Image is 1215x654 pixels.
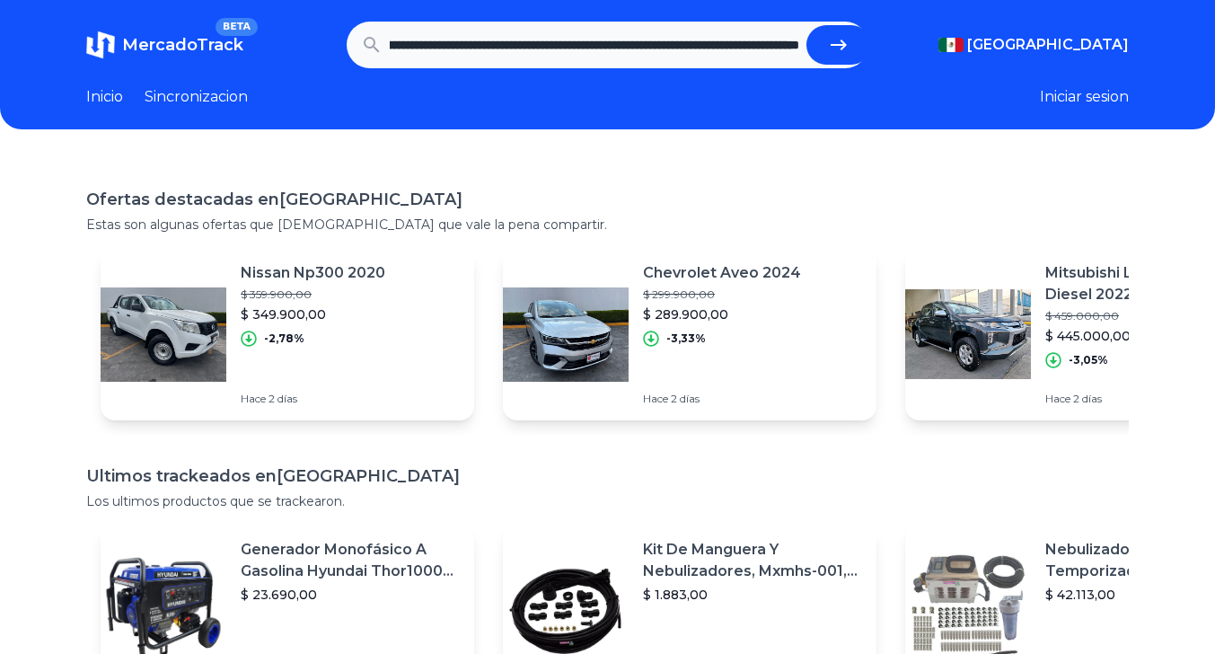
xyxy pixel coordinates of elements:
img: Mexico [938,38,964,52]
a: Featured imageChevrolet Aveo 2024$ 299.900,00$ 289.900,00-3,33%Hace 2 días [503,248,876,420]
h1: Ofertas destacadas en [GEOGRAPHIC_DATA] [86,187,1129,212]
p: $ 299.900,00 [643,287,801,302]
p: Los ultimos productos que se trackearon. [86,492,1129,510]
p: Chevrolet Aveo 2024 [643,262,801,284]
span: [GEOGRAPHIC_DATA] [967,34,1129,56]
button: Iniciar sesion [1040,86,1129,108]
p: -2,78% [264,331,304,346]
a: Sincronizacion [145,86,248,108]
a: Inicio [86,86,123,108]
img: MercadoTrack [86,31,115,59]
a: MercadoTrackBETA [86,31,243,59]
img: Featured image [101,271,226,397]
p: -3,33% [666,331,706,346]
p: $ 1.883,00 [643,586,862,604]
a: Featured imageNissan Np300 2020$ 359.900,00$ 349.900,00-2,78%Hace 2 días [101,248,474,420]
h1: Ultimos trackeados en [GEOGRAPHIC_DATA] [86,464,1129,489]
p: Generador Monofásico A Gasolina Hyundai Thor10000 P 11.5 Kw [241,539,460,582]
p: Nissan Np300 2020 [241,262,385,284]
p: Hace 2 días [643,392,801,406]
p: $ 289.900,00 [643,305,801,323]
p: $ 349.900,00 [241,305,385,323]
p: $ 359.900,00 [241,287,385,302]
span: BETA [216,18,258,36]
span: MercadoTrack [122,35,243,55]
p: Estas son algunas ofertas que [DEMOGRAPHIC_DATA] que vale la pena compartir. [86,216,1129,234]
img: Featured image [503,271,629,397]
p: Hace 2 días [241,392,385,406]
button: [GEOGRAPHIC_DATA] [938,34,1129,56]
p: -3,05% [1069,353,1108,367]
p: $ 23.690,00 [241,586,460,604]
p: Kit De Manguera Y Nebulizadores, Mxmhs-001, 6m, 6 Tees, 8 Bo [643,539,862,582]
img: Featured image [905,271,1031,397]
